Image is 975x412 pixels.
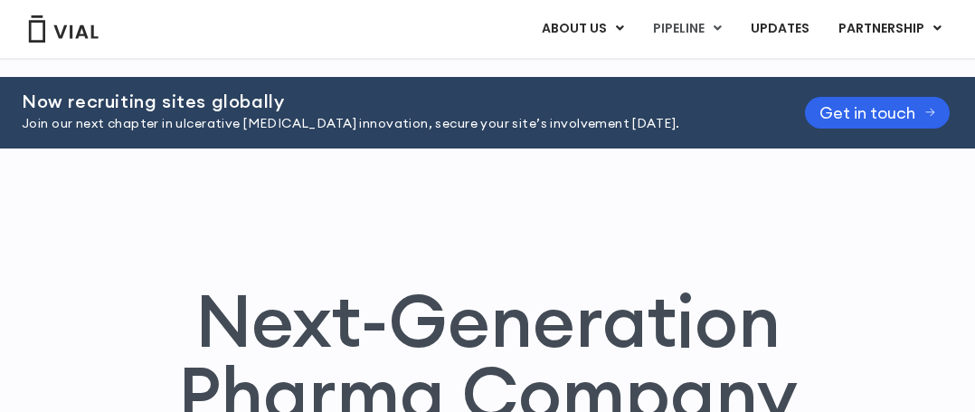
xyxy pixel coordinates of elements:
[819,106,915,120] span: Get in touch
[824,14,956,44] a: PARTNERSHIPMenu Toggle
[805,97,950,129] a: Get in touch
[527,14,638,44] a: ABOUT USMenu Toggle
[27,15,99,43] img: Vial Logo
[639,14,735,44] a: PIPELINEMenu Toggle
[736,14,823,44] a: UPDATES
[22,91,760,111] h2: Now recruiting sites globally
[22,114,760,134] p: Join our next chapter in ulcerative [MEDICAL_DATA] innovation, secure your site’s involvement [DA...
